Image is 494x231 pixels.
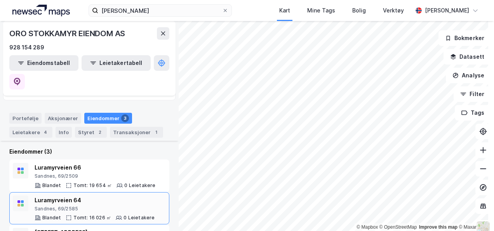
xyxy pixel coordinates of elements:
iframe: Chat Widget [455,194,494,231]
div: Aksjonærer [45,113,81,124]
div: Portefølje [9,113,42,124]
div: Sandnes, 69/2585 [35,206,155,212]
div: Transaksjoner [110,127,163,138]
div: ORO STOKKAMYR EIENDOM AS [9,27,127,40]
div: Kontrollprogram for chat [455,194,494,231]
div: Verktøy [383,6,404,15]
div: Mine Tags [307,6,335,15]
div: Info [56,127,72,138]
div: 0 Leietakere [124,215,155,221]
div: Tomt: 19 654 ㎡ [73,182,112,189]
div: 2 [96,128,104,136]
div: Sandnes, 69/2509 [35,173,156,179]
button: Tags [455,105,491,121]
div: Luramyrveien 66 [35,163,156,172]
a: Improve this map [419,224,457,230]
div: Blandet [42,182,61,189]
a: Mapbox [357,224,378,230]
div: Luramyrveien 64 [35,196,155,205]
div: Styret [75,127,107,138]
img: logo.a4113a55bc3d86da70a041830d287a7e.svg [12,5,70,16]
div: Blandet [42,215,61,221]
button: Datasett [444,49,491,65]
div: Bolig [352,6,366,15]
div: Eiendommer [84,113,132,124]
button: Analyse [446,68,491,83]
div: 1 [152,128,160,136]
button: Bokmerker [438,30,491,46]
div: Tomt: 16 026 ㎡ [73,215,111,221]
div: Eiendommer (3) [9,147,169,156]
div: 928 154 289 [9,43,44,52]
button: Eiendomstabell [9,55,78,71]
div: 4 [42,128,49,136]
a: OpenStreetMap [379,224,417,230]
div: 0 Leietakere [124,182,155,189]
div: Leietakere [9,127,52,138]
button: Filter [454,86,491,102]
button: Leietakertabell [82,55,151,71]
input: Søk på adresse, matrikkel, gårdeiere, leietakere eller personer [98,5,222,16]
div: 3 [121,114,129,122]
div: [PERSON_NAME] [425,6,469,15]
div: Kart [279,6,290,15]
